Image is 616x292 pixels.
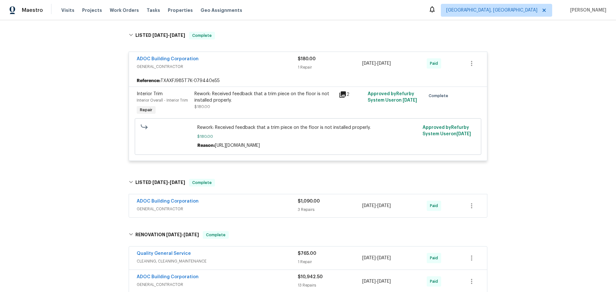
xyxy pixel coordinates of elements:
[166,232,182,237] span: [DATE]
[152,180,168,185] span: [DATE]
[430,60,441,67] span: Paid
[362,203,391,209] span: -
[137,78,160,84] b: Reference:
[110,7,139,13] span: Work Orders
[377,204,391,208] span: [DATE]
[298,64,362,71] div: 1 Repair
[190,32,214,39] span: Complete
[568,7,606,13] span: [PERSON_NAME]
[377,256,391,260] span: [DATE]
[430,203,441,209] span: Paid
[152,33,185,38] span: -
[362,61,376,66] span: [DATE]
[137,258,298,264] span: CLEANING, CLEANING_MAINTENANCE
[446,7,537,13] span: [GEOGRAPHIC_DATA], [GEOGRAPHIC_DATA]
[147,8,160,13] span: Tasks
[137,281,298,288] span: GENERAL_CONTRACTOR
[135,231,199,239] h6: RENOVATION
[135,32,185,39] h6: LISTED
[152,180,185,185] span: -
[137,206,298,212] span: GENERAL_CONTRACTOR
[137,98,188,102] span: Interior Overall - Interior Trim
[203,232,228,238] span: Complete
[362,279,376,284] span: [DATE]
[362,278,391,285] span: -
[298,275,323,279] span: $10,942.50
[194,91,335,104] div: Rework: Received feedback that a trim piece on the floor is not installed properly.
[137,57,199,61] a: ADOC Building Corporation
[184,232,199,237] span: [DATE]
[201,7,242,13] span: Geo Assignments
[298,282,362,288] div: 13 Repairs
[377,61,391,66] span: [DATE]
[137,107,155,113] span: Repair
[61,7,74,13] span: Visits
[429,93,451,99] span: Complete
[298,199,320,204] span: $1,090.00
[166,232,199,237] span: -
[135,179,185,187] h6: LISTED
[197,143,215,148] span: Reason:
[190,179,214,186] span: Complete
[362,60,391,67] span: -
[127,25,489,46] div: LISTED [DATE]-[DATE]Complete
[137,63,298,70] span: GENERAL_CONTRACTOR
[298,206,362,213] div: 3 Repairs
[127,172,489,193] div: LISTED [DATE]-[DATE]Complete
[197,124,419,131] span: Rework: Received feedback that a trim piece on the floor is not installed properly.
[430,278,441,285] span: Paid
[137,199,199,204] a: ADOC Building Corporation
[457,132,471,136] span: [DATE]
[362,204,376,208] span: [DATE]
[137,92,163,96] span: Interior Trim
[362,255,391,261] span: -
[339,91,364,98] div: 2
[368,92,417,103] span: Approved by Refurby System User on
[137,251,191,256] a: Quality General Service
[129,75,487,87] div: TXAXFJ985T7K-079440e55
[127,225,489,245] div: RENOVATION [DATE]-[DATE]Complete
[168,7,193,13] span: Properties
[152,33,168,38] span: [DATE]
[170,180,185,185] span: [DATE]
[298,251,316,256] span: $765.00
[137,275,199,279] a: ADOC Building Corporation
[377,279,391,284] span: [DATE]
[82,7,102,13] span: Projects
[423,125,471,136] span: Approved by Refurby System User on
[362,256,376,260] span: [DATE]
[22,7,43,13] span: Maestro
[430,255,441,261] span: Paid
[194,105,210,109] span: $180.00
[298,57,316,61] span: $180.00
[298,259,362,265] div: 1 Repair
[170,33,185,38] span: [DATE]
[403,98,417,103] span: [DATE]
[215,143,260,148] span: [URL][DOMAIN_NAME]
[197,133,419,140] span: $180.00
